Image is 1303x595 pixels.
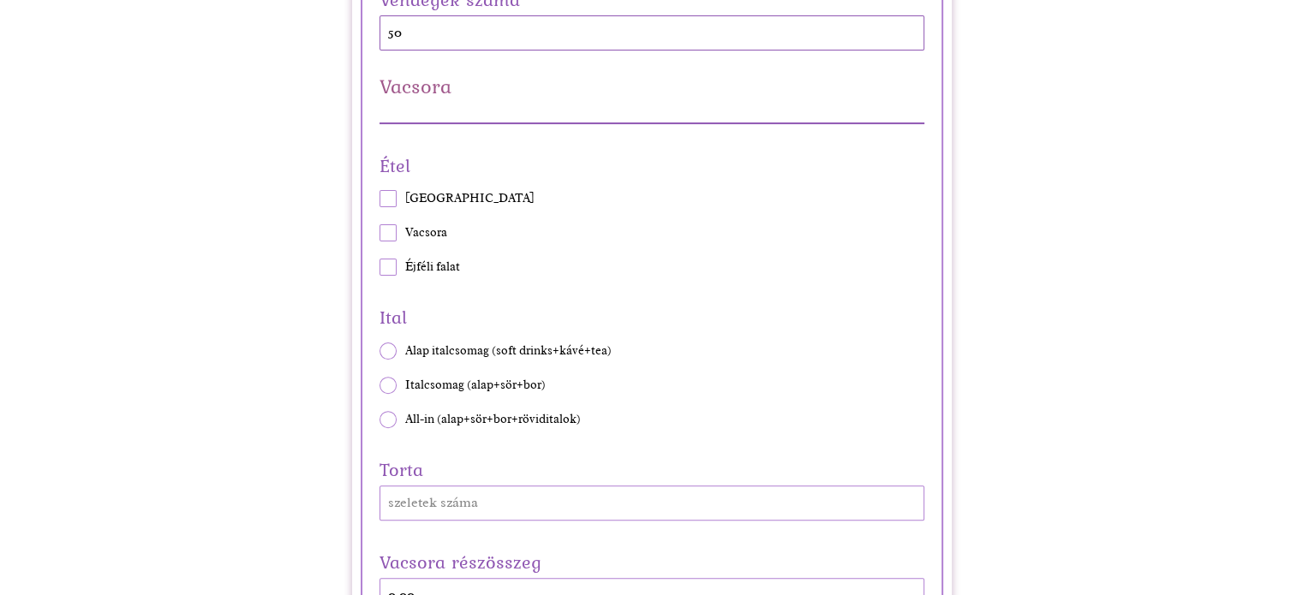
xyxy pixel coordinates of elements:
[405,190,535,207] span: [GEOGRAPHIC_DATA]
[380,301,924,333] span: Ital
[405,411,581,428] span: All-in (alap+sör+bor+röviditalok)
[380,485,924,521] input: szeletek száma
[405,342,612,360] span: Alap italcsomag (soft drinks+kávé+tea)
[380,342,924,360] label: Alap italcsomag (soft drinks+kávé+tea)
[380,76,924,97] h2: Vacsora
[380,224,924,241] label: Vacsora
[380,190,924,207] label: Vendégváró
[405,224,447,241] span: Vacsora
[380,377,924,394] label: Italcsomag (alap+sör+bor)
[380,454,924,485] label: Torta
[380,259,924,276] label: Éjféli falat
[380,411,924,428] label: All-in (alap+sör+bor+röviditalok)
[405,377,546,394] span: Italcsomag (alap+sör+bor)
[380,546,924,578] label: Vacsora részösszeg
[380,150,924,181] span: Étel
[405,259,460,276] span: Éjféli falat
